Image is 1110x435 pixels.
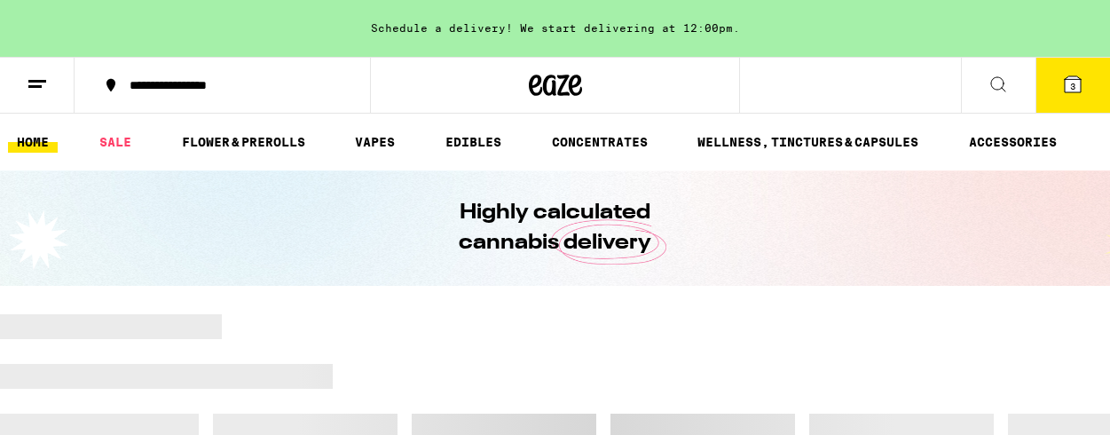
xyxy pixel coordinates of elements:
[1070,81,1075,91] span: 3
[409,198,702,258] h1: Highly calculated cannabis delivery
[346,131,404,153] a: VAPES
[437,131,510,153] a: EDIBLES
[8,131,58,153] a: HOME
[91,131,140,153] a: SALE
[960,131,1066,153] a: ACCESSORIES
[543,131,657,153] a: CONCENTRATES
[173,131,314,153] a: FLOWER & PREROLLS
[689,131,927,153] a: WELLNESS, TINCTURES & CAPSULES
[1035,58,1110,113] button: 3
